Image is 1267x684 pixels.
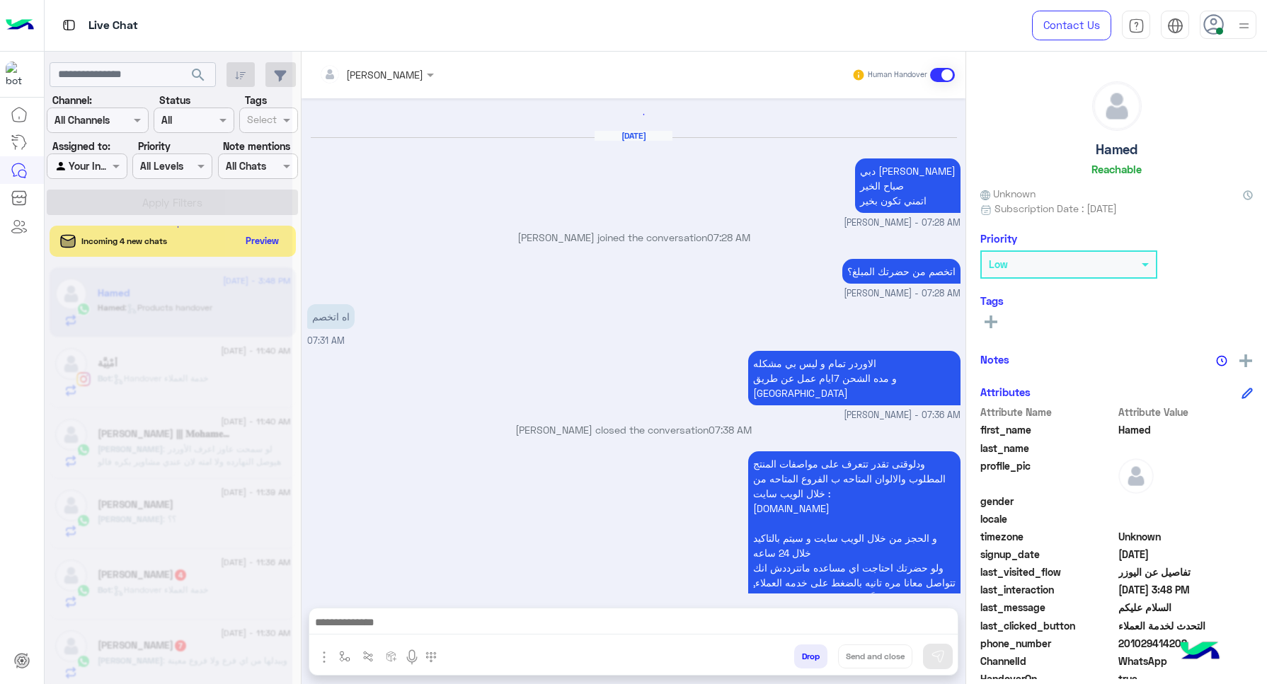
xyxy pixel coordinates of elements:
span: Hamed [1118,422,1254,437]
img: Trigger scenario [362,651,374,662]
img: profile [1235,17,1253,35]
h6: Tags [980,294,1253,307]
p: 10/8/2025, 7:31 AM [307,304,355,329]
img: send voice note [403,649,420,666]
span: last_visited_flow [980,564,1116,579]
span: التحدث لخدمة العملاء [1118,618,1254,633]
img: tab [60,16,78,34]
span: Unknown [1118,529,1254,544]
img: defaultAdmin.png [1093,82,1141,130]
span: Attribute Value [1118,405,1254,419]
span: Attribute Name [980,405,1116,419]
span: phone_number [980,636,1116,651]
div: loading... [311,102,957,127]
img: select flow [339,651,350,662]
img: tab [1128,18,1145,34]
img: 1403182699927242 [6,62,31,87]
span: [PERSON_NAME] - 07:28 AM [844,287,961,301]
p: Live Chat [88,16,138,35]
button: select flow [333,644,357,668]
span: last_interaction [980,582,1116,597]
span: 2025-08-12T12:48:43.7289593Z [1118,582,1254,597]
span: null [1118,494,1254,509]
button: Trigger scenario [357,644,380,668]
img: defaultAdmin.png [1118,458,1154,494]
p: [PERSON_NAME] closed the conversation [307,422,961,437]
h6: Notes [980,353,1009,366]
span: 07:31 AM [307,335,345,346]
span: ChannelId [980,654,1116,668]
a: tab [1122,11,1150,40]
img: add [1239,354,1252,367]
h6: [DATE] [595,131,672,141]
span: 07:38 AM [709,424,752,436]
h6: Reachable [1091,163,1142,175]
button: Drop [794,644,827,668]
span: 201029414208 [1118,636,1254,651]
span: profile_pic [980,458,1116,491]
span: Subscription Date : [DATE] [994,201,1117,216]
span: null [1118,511,1254,526]
span: last_name [980,441,1116,456]
img: notes [1216,355,1227,366]
span: Unknown [980,186,1036,201]
span: 2025-06-01T15:36:58.641Z [1118,547,1254,562]
img: hulul-logo.png [1175,627,1225,677]
span: [PERSON_NAME] - 07:28 AM [844,216,961,230]
img: send message [931,649,945,663]
small: Human Handover [868,69,927,81]
a: Contact Us [1032,11,1111,40]
span: 07:28 AM [707,231,750,243]
p: [PERSON_NAME] joined the conversation [307,230,961,245]
img: create order [386,651,397,662]
div: loading... [156,214,180,239]
span: locale [980,511,1116,526]
p: 10/8/2025, 7:38 AM [748,451,961,610]
h6: Attributes [980,386,1031,398]
img: send attachment [316,649,333,666]
span: 2 [1118,654,1254,668]
div: Select [245,112,277,130]
span: signup_date [980,547,1116,562]
span: تفاصيل عن اليوزر [1118,564,1254,579]
button: Send and close [838,644,912,668]
button: create order [380,644,403,668]
span: last_message [980,600,1116,615]
span: [PERSON_NAME] - 07:36 AM [844,409,961,422]
p: 10/8/2025, 7:36 AM [748,351,961,405]
h5: Hamed [1096,141,1137,158]
h6: Priority [980,232,1017,245]
img: Logo [6,11,34,40]
img: tab [1167,18,1183,34]
p: 10/8/2025, 7:28 AM [842,259,961,284]
span: last_clicked_button [980,618,1116,633]
span: gender [980,494,1116,509]
span: timezone [980,529,1116,544]
span: السلام عليكم [1118,600,1254,615]
span: first_name [980,422,1116,437]
p: 10/8/2025, 7:28 AM [855,158,961,213]
img: make a call [425,651,437,663]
